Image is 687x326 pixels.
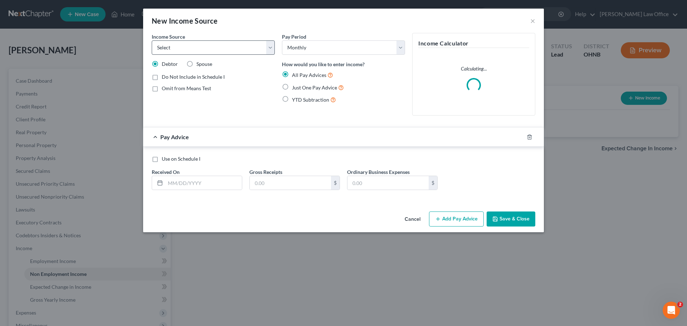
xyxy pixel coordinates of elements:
[162,61,178,67] span: Debtor
[347,176,429,190] input: 0.00
[152,16,218,26] div: New Income Source
[418,65,529,72] p: Calculating...
[152,34,185,40] span: Income Source
[162,156,200,162] span: Use on Schedule I
[292,97,329,103] span: YTD Subtraction
[487,211,535,227] button: Save & Close
[347,168,410,176] label: Ordinary Business Expenses
[152,169,180,175] span: Received On
[162,85,211,91] span: Omit from Means Test
[292,72,326,78] span: All Pay Advices
[165,176,242,190] input: MM/DD/YYYY
[418,39,529,48] h5: Income Calculator
[677,302,683,307] span: 2
[429,176,437,190] div: $
[429,211,484,227] button: Add Pay Advice
[663,302,680,319] iframe: Intercom live chat
[282,33,306,40] label: Pay Period
[160,133,189,140] span: Pay Advice
[530,16,535,25] button: ×
[282,60,365,68] label: How would you like to enter income?
[196,61,212,67] span: Spouse
[250,176,331,190] input: 0.00
[331,176,340,190] div: $
[162,74,225,80] span: Do Not Include in Schedule I
[292,84,337,91] span: Just One Pay Advice
[399,212,426,227] button: Cancel
[249,168,282,176] label: Gross Receipts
